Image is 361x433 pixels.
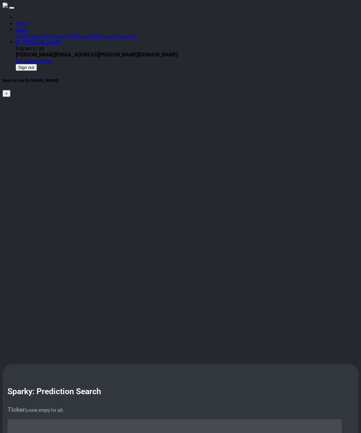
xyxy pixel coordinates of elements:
[8,406,340,413] h2: Ticker
[16,39,62,45] a: Hi, [PERSON_NAME]
[9,7,14,9] button: Toggle navigation
[8,387,353,396] h1: Sparky: Prediction Search
[25,408,63,413] text: (Leave empty for all)
[16,21,29,27] a: Posts
[16,33,358,39] div: Users
[16,27,28,33] a: Users
[116,33,137,39] a: Sessions
[3,97,358,364] iframe: Album Cover for Website without music Widescreen version.mp4
[16,64,37,71] button: Sign out
[16,52,178,58] b: [PERSON_NAME][EMAIL_ADDRESS][PERSON_NAME][DOMAIN_NAME]
[16,58,53,64] a: My subscription
[3,90,10,97] button: ×
[16,45,358,58] div: Signed in as
[5,91,8,96] span: ×
[3,78,358,83] h5: How to Use [DOMAIN_NAME]
[70,33,115,39] a: Add new client user
[42,33,69,39] a: Client users
[3,3,8,8] img: sparktrade.png
[16,45,358,71] div: Users
[16,33,41,39] a: Staff users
